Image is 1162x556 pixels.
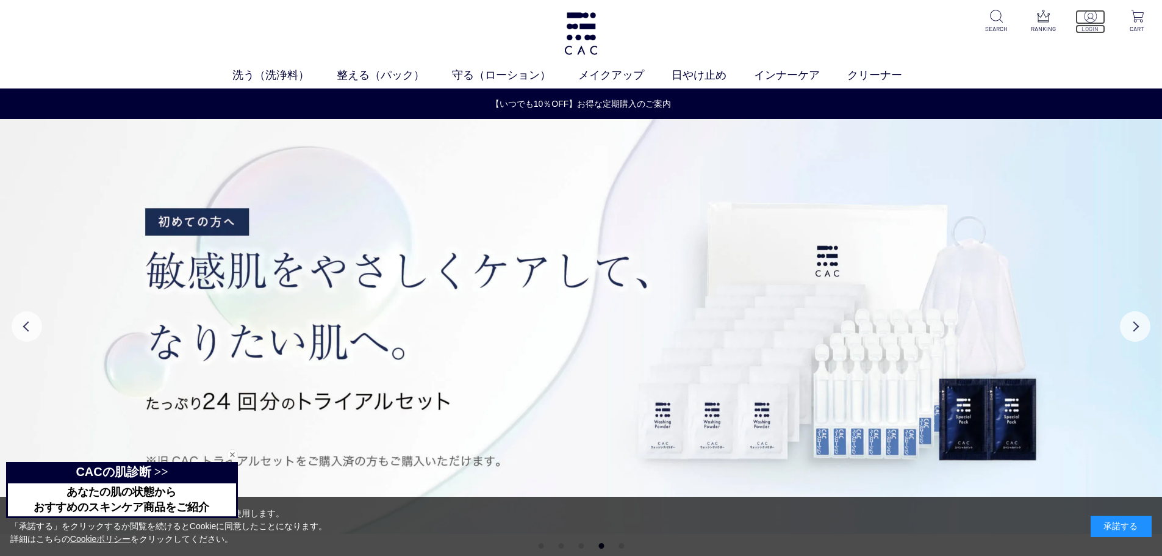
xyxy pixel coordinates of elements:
[1075,10,1105,34] a: LOGIN
[452,67,578,84] a: 守る（ローション）
[12,311,42,342] button: Previous
[10,507,328,546] div: 当サイトでは、お客様へのサービス向上のためにCookieを使用します。 「承諾する」をクリックするか閲覧を続けるとCookieに同意したことになります。 詳細はこちらの をクリックしてください。
[1028,24,1058,34] p: RANKING
[337,67,452,84] a: 整える（パック）
[1,98,1161,110] a: 【いつでも10％OFF】お得な定期購入のご案内
[1091,516,1152,537] div: 承諾する
[1075,24,1105,34] p: LOGIN
[1122,10,1152,34] a: CART
[232,67,337,84] a: 洗う（洗浄料）
[578,67,672,84] a: メイクアップ
[981,24,1011,34] p: SEARCH
[562,12,600,55] img: logo
[754,67,847,84] a: インナーケア
[70,534,131,544] a: Cookieポリシー
[1028,10,1058,34] a: RANKING
[847,67,930,84] a: クリーナー
[1120,311,1150,342] button: Next
[1122,24,1152,34] p: CART
[672,67,754,84] a: 日やけ止め
[981,10,1011,34] a: SEARCH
